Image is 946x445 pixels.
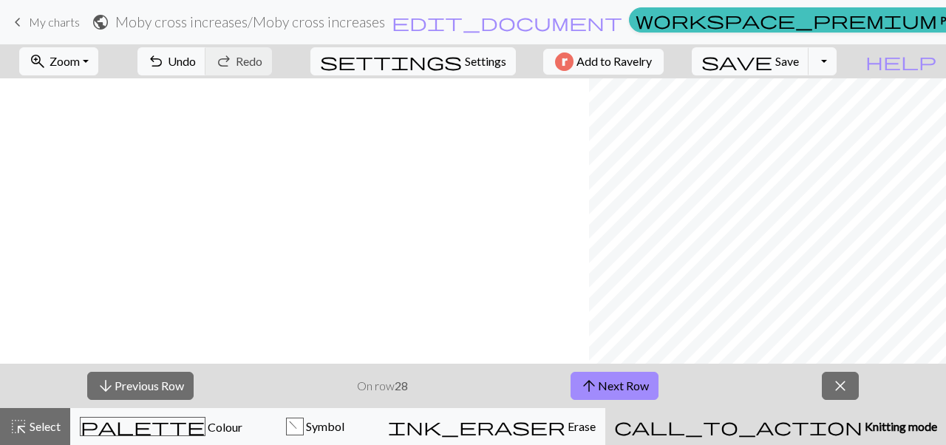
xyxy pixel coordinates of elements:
[831,376,849,396] span: close
[692,47,809,75] button: Save
[19,47,98,75] button: Zoom
[115,13,385,30] h2: Moby cross increases / Moby cross increases
[555,52,574,71] img: Ravelry
[357,377,408,395] p: On row
[252,408,378,445] button: f Symbol
[27,419,61,433] span: Select
[81,416,205,437] span: palette
[543,49,664,75] button: Add to Ravelry
[50,54,80,68] span: Zoom
[9,12,27,33] span: keyboard_arrow_left
[388,416,565,437] span: ink_eraser
[320,52,462,70] i: Settings
[87,372,194,400] button: Previous Row
[571,372,659,400] button: Next Row
[92,12,109,33] span: public
[29,51,47,72] span: zoom_in
[147,51,165,72] span: undo
[10,416,27,437] span: highlight_alt
[701,51,772,72] span: save
[9,10,80,35] a: My charts
[205,420,242,434] span: Colour
[378,408,605,445] button: Erase
[636,10,937,30] span: workspace_premium
[862,419,937,433] span: Knitting mode
[29,15,80,29] span: My charts
[97,376,115,396] span: arrow_downward
[775,54,799,68] span: Save
[565,419,596,433] span: Erase
[605,408,946,445] button: Knitting mode
[614,416,862,437] span: call_to_action
[320,51,462,72] span: settings
[392,12,622,33] span: edit_document
[310,47,516,75] button: SettingsSettings
[70,408,252,445] button: Colour
[168,54,196,68] span: Undo
[304,419,344,433] span: Symbol
[580,376,598,396] span: arrow_upward
[576,52,652,71] span: Add to Ravelry
[137,47,206,75] button: Undo
[287,418,303,436] div: f
[865,51,936,72] span: help
[465,52,506,70] span: Settings
[395,378,408,393] strong: 28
